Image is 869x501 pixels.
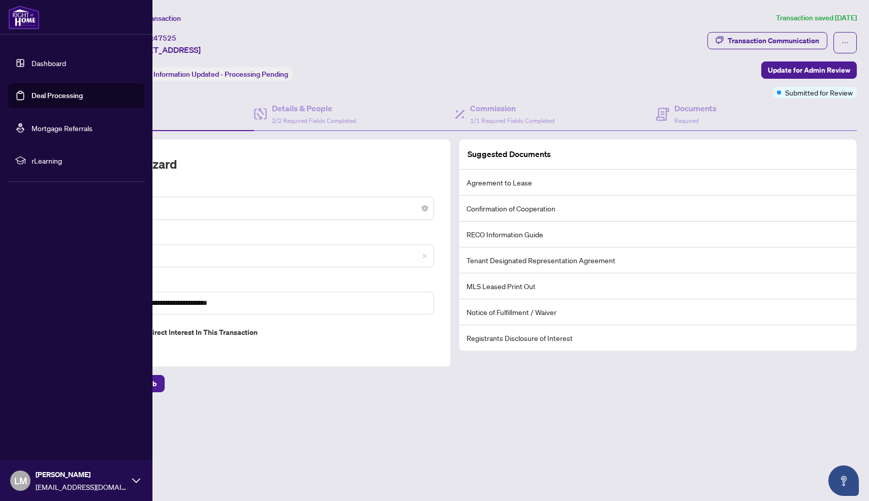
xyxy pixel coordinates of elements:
[70,279,434,291] label: Property Address
[272,117,356,124] span: 2/2 Required Fields Completed
[459,247,856,273] li: Tenant Designated Representation Agreement
[36,469,127,480] span: [PERSON_NAME]
[70,232,434,243] label: MLS ID
[459,325,856,351] li: Registrants Disclosure of Interest
[422,253,428,259] span: close
[785,87,853,98] span: Submitted for Review
[842,39,849,46] span: ellipsis
[8,5,40,29] img: logo
[776,12,857,24] article: Transaction saved [DATE]
[32,155,137,166] span: rLearning
[459,222,856,247] li: RECO Information Guide
[153,70,288,79] span: Information Updated - Processing Pending
[459,273,856,299] li: MLS Leased Print Out
[126,44,201,56] span: [STREET_ADDRESS]
[76,199,428,218] span: Deal - Buy Side Lease
[828,465,859,496] button: Open asap
[674,117,699,124] span: Required
[32,91,83,100] a: Deal Processing
[126,67,292,81] div: Status:
[32,58,66,68] a: Dashboard
[728,33,819,49] div: Transaction Communication
[32,123,92,133] a: Mortgage Referrals
[674,102,717,114] h4: Documents
[468,148,551,161] article: Suggested Documents
[36,481,127,492] span: [EMAIL_ADDRESS][DOMAIN_NAME]
[14,474,27,488] span: LM
[70,184,434,196] label: Transaction Type
[459,196,856,222] li: Confirmation of Cooperation
[459,299,856,325] li: Notice of Fulfillment / Waiver
[422,205,428,211] span: close-circle
[768,62,850,78] span: Update for Admin Review
[470,102,554,114] h4: Commission
[761,61,857,79] button: Update for Admin Review
[272,102,356,114] h4: Details & People
[459,170,856,196] li: Agreement to Lease
[70,327,434,338] label: Do you have direct or indirect interest in this transaction
[470,117,554,124] span: 1/1 Required Fields Completed
[153,34,176,43] span: 47525
[707,32,827,49] button: Transaction Communication
[127,14,181,23] span: View Transaction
